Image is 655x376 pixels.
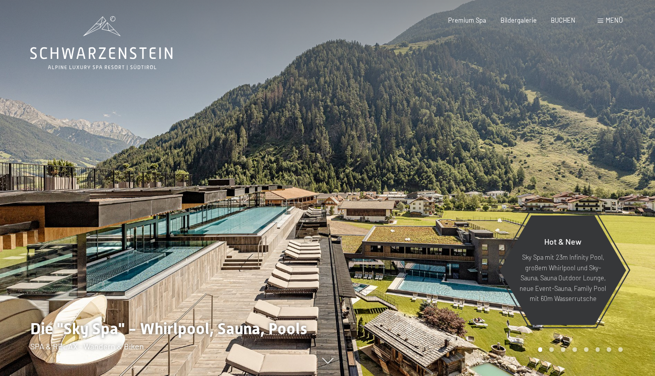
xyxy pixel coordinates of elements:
div: Carousel Page 6 [596,347,600,352]
div: Carousel Page 3 [561,347,565,352]
a: Bildergalerie [500,16,537,24]
span: Hot & New [544,237,581,246]
a: BUCHEN [551,16,575,24]
div: Carousel Page 7 [607,347,611,352]
div: Carousel Page 1 (Current Slide) [538,347,543,352]
div: Carousel Page 4 [572,347,577,352]
div: Carousel Page 5 [584,347,589,352]
p: Sky Spa mit 23m Infinity Pool, großem Whirlpool und Sky-Sauna, Sauna Outdoor Lounge, neue Event-S... [519,252,607,304]
a: Hot & New Sky Spa mit 23m Infinity Pool, großem Whirlpool und Sky-Sauna, Sauna Outdoor Lounge, ne... [499,215,627,326]
span: Menü [606,16,623,24]
a: Premium Spa [448,16,486,24]
div: Carousel Page 2 [549,347,554,352]
span: Einwilligung Marketing* [230,212,313,222]
div: Carousel Page 8 [618,347,623,352]
div: Carousel Pagination [535,347,623,352]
